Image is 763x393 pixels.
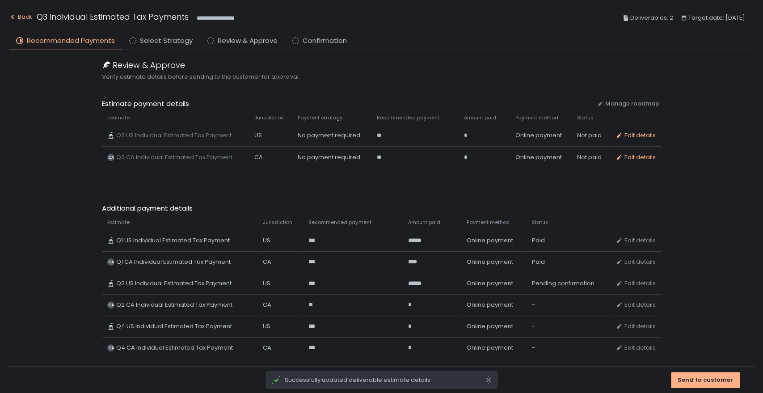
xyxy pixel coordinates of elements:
[298,131,366,139] div: No payment required
[303,36,347,46] span: Confirmation
[605,100,659,108] span: Manage roadmap
[9,11,32,25] button: Back
[27,36,115,46] span: Recommended Payments
[308,219,371,226] span: Recommended payment
[615,258,656,266] button: Edit details
[377,114,439,121] span: Recommended payment
[263,301,298,309] div: CA
[254,114,284,121] span: Jurisdiction
[108,155,114,160] text: CA
[108,345,114,351] text: CA
[678,376,733,384] div: Send to customer
[615,344,656,352] button: Edit details
[37,11,189,23] h1: Q3 Individual Estimated Tax Payments
[263,237,298,245] div: US
[532,258,605,266] div: Paid
[263,219,292,226] span: Jurisdiction
[467,258,513,266] span: Online payment
[102,73,661,81] span: Verify estimate details before sending to the customer for approval.
[254,131,287,139] div: US
[515,114,558,121] span: Payment method
[116,279,232,287] span: Q2 US Individual Estimated Tax Payment
[615,279,656,287] button: Edit details
[615,237,656,245] button: Edit details
[532,237,605,245] div: Paid
[532,301,605,309] div: -
[532,322,605,330] div: -
[515,131,562,139] span: Online payment
[408,219,440,226] span: Amount paid
[485,375,492,385] svg: close
[116,237,230,245] span: Q1 US Individual Estimated Tax Payment
[102,203,661,214] span: Additional payment details
[577,114,594,121] span: Status
[107,219,130,226] span: Estimate
[615,153,656,161] button: Edit details
[464,114,496,121] span: Amount paid
[116,344,233,352] span: Q4 CA Individual Estimated Tax Payment
[108,302,114,308] text: CA
[532,219,548,226] span: Status
[688,13,745,23] span: Target date: [DATE]
[615,301,656,309] button: Edit details
[298,153,366,161] div: No payment required
[116,258,231,266] span: Q1 CA Individual Estimated Tax Payment
[597,100,659,108] button: Manage roadmap
[140,36,193,46] span: Select Strategy
[615,322,656,330] button: Edit details
[116,131,232,139] span: Q3 US Individual Estimated Tax Payment
[532,279,605,287] div: Pending confirmation
[532,344,605,352] div: -
[467,344,513,352] span: Online payment
[254,153,287,161] div: CA
[116,322,232,330] span: Q4 US Individual Estimated Tax Payment
[116,153,232,161] span: Q3 CA Individual Estimated Tax Payment
[467,219,510,226] span: Payment method
[298,114,342,121] span: Payment strategy
[671,372,740,388] button: Send to customer
[263,344,298,352] div: CA
[263,258,298,266] div: CA
[467,279,513,287] span: Online payment
[467,237,513,245] span: Online payment
[467,322,513,330] span: Online payment
[515,153,562,161] span: Online payment
[577,131,604,139] div: Not paid
[263,322,298,330] div: US
[107,114,130,121] span: Estimate
[285,376,485,384] span: Successfully updated deliverable estimate details
[467,301,513,309] span: Online payment
[9,12,32,22] div: Back
[102,99,590,109] span: Estimate payment details
[615,131,656,139] button: Edit details
[218,36,278,46] span: Review & Approve
[630,13,673,23] span: Deliverables: 2
[113,59,185,71] span: Review & Approve
[263,279,298,287] div: US
[108,259,114,265] text: CA
[116,301,232,309] span: Q2 CA Individual Estimated Tax Payment
[577,153,604,161] div: Not paid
